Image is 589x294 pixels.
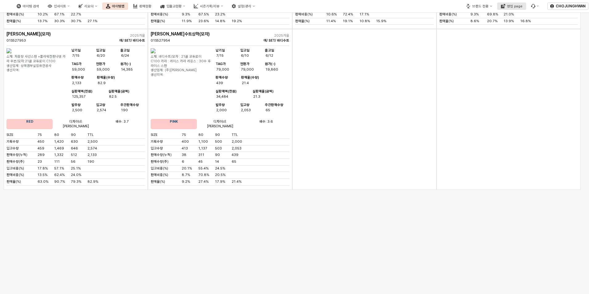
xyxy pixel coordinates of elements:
[228,2,258,10] button: 설정/관리
[139,4,152,8] div: 판매현황
[84,4,94,8] div: 리오더
[472,4,489,8] div: 브랜드 전환
[44,2,73,10] button: 인사이트
[75,2,101,10] button: 리오더
[497,2,526,10] button: 영업 page
[190,2,227,10] button: 시즌기획/리뷰
[547,2,588,10] button: CHOJUNGHWAN
[238,4,251,8] div: 설정/관리
[102,2,128,10] button: 아이템맵
[462,2,496,10] button: 브랜드 전환
[166,4,182,8] div: 입출고현황
[13,2,43,10] button: 아이템 검색
[54,4,66,8] div: 인사이트
[129,2,155,10] button: 판매현황
[556,4,586,9] p: CHOJUNGHWAN
[200,4,220,8] div: 시즌기획/리뷰
[23,4,39,8] div: 아이템 검색
[112,4,124,8] div: 아이템맵
[527,2,542,10] div: 버그 제보 및 기능 개선 요청
[507,4,522,8] div: 영업 page
[156,2,189,10] button: 입출고현황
